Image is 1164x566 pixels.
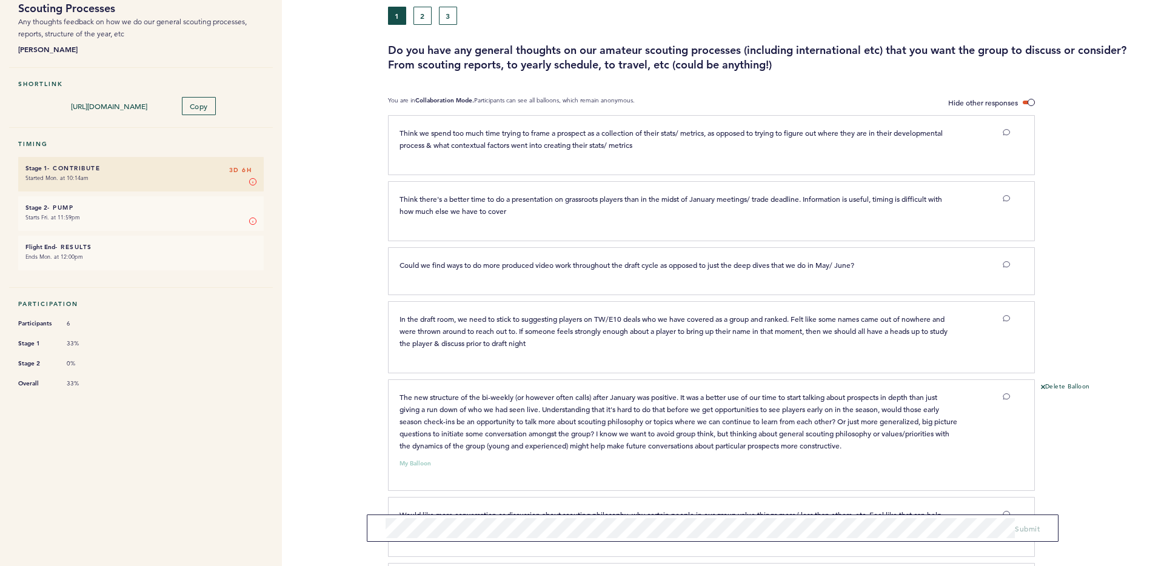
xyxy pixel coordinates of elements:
[229,164,252,176] span: 3D 6H
[400,260,854,270] span: Could we find ways to do more produced video work throughout the draft cycle as opposed to just t...
[18,338,55,350] span: Stage 1
[400,461,431,467] small: My Balloon
[25,204,256,211] h6: - Pump
[1041,382,1090,392] button: Delete Balloon
[25,164,256,172] h6: - Contribute
[1015,522,1040,534] button: Submit
[18,43,264,55] b: [PERSON_NAME]
[400,314,949,348] span: In the draft room, we need to stick to suggesting players on TW/E10 deals who we have covered as ...
[25,174,89,182] time: Started Mon. at 10:14am
[388,7,406,25] button: 1
[413,7,432,25] button: 2
[18,1,264,16] h1: Scouting Processes
[67,339,103,348] span: 33%
[67,319,103,328] span: 6
[18,80,264,88] h5: Shortlink
[415,96,474,104] b: Collaboration Mode.
[400,392,959,450] span: The new structure of the bi-weekly (or however often calls) after January was positive. It was a ...
[25,164,47,172] small: Stage 1
[67,379,103,388] span: 33%
[948,98,1018,107] span: Hide other responses
[25,213,80,221] time: Starts Fri. at 11:59pm
[25,253,83,261] time: Ends Mon. at 12:00pm
[400,194,944,216] span: Think there's a better time to do a presentation on grassroots players than in the midst of Janua...
[67,359,103,368] span: 0%
[25,204,47,211] small: Stage 2
[25,243,55,251] small: Flight End
[18,17,247,38] span: Any thoughts feedback on how we do our general scouting processes, reports, structure of the year...
[18,300,264,308] h5: Participation
[18,378,55,390] span: Overall
[400,510,943,531] span: Would like more conversation or discussion about scouting philosophy, why certain people in our g...
[182,97,216,115] button: Copy
[18,358,55,370] span: Stage 2
[388,96,635,109] p: You are in Participants can see all balloons, which remain anonymous.
[25,243,256,251] h6: - Results
[18,318,55,330] span: Participants
[18,140,264,148] h5: Timing
[1015,524,1040,533] span: Submit
[388,43,1155,72] h3: Do you have any general thoughts on our amateur scouting processes (including international etc) ...
[439,7,457,25] button: 3
[400,128,945,150] span: Think we spend too much time trying to frame a prospect as a collection of their stats/ metrics, ...
[190,101,208,111] span: Copy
